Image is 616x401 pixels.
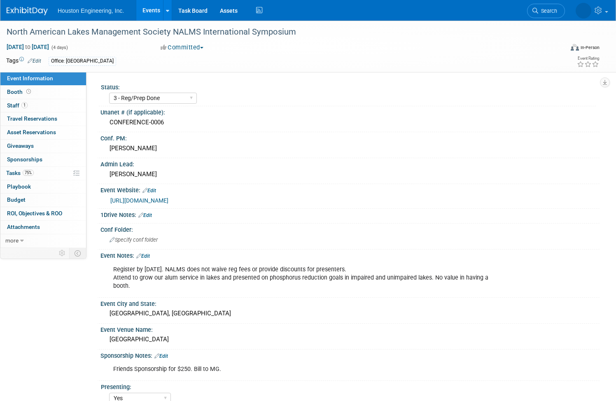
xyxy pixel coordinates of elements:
div: [GEOGRAPHIC_DATA] [107,333,593,346]
span: Specify conf folder [110,237,158,243]
span: Search [538,8,557,14]
a: Playbook [0,180,86,194]
a: Asset Reservations [0,126,86,139]
div: Conf Folder: [100,224,600,234]
div: [PERSON_NAME] [107,168,593,181]
div: Unanet # (if applicable): [100,106,600,117]
span: Asset Reservations [7,129,56,135]
div: Conf. PM: [100,132,600,142]
a: Booth [0,86,86,99]
div: 1Drive Notes: [100,209,600,219]
span: more [5,237,19,244]
span: Playbook [7,183,31,190]
a: Staff1 [0,99,86,112]
div: Event Website: [100,184,600,195]
span: Sponsorships [7,156,42,163]
span: Houston Engineering, Inc. [58,7,124,14]
div: Event Format [511,43,600,55]
a: Search [527,4,565,18]
span: Budget [7,196,26,203]
div: Office: [GEOGRAPHIC_DATA] [49,57,116,65]
div: Friends Sponsorship for $250. Bill to MG. [107,361,504,378]
td: Tags [6,56,41,66]
div: Status: [101,81,596,91]
span: 1 [21,102,28,108]
div: Sponsorship Notes: [100,350,600,360]
a: [URL][DOMAIN_NAME] [110,197,168,204]
a: Giveaways [0,140,86,153]
div: Event City and State: [100,298,600,308]
a: Edit [154,353,168,359]
img: Format-Inperson.png [571,44,579,51]
button: Committed [158,43,207,52]
div: [PERSON_NAME] [107,142,593,155]
a: Travel Reservations [0,112,86,126]
a: Edit [28,58,41,64]
div: CONFERENCE-0006 [107,116,593,129]
span: (4 days) [51,45,68,50]
span: Tasks [6,170,34,176]
a: Sponsorships [0,153,86,166]
div: Event Rating [577,56,599,61]
span: Travel Reservations [7,115,57,122]
a: Edit [136,253,150,259]
span: Staff [7,102,28,109]
a: more [0,234,86,247]
span: Giveaways [7,142,34,149]
span: Booth not reserved yet [25,89,33,95]
span: 75% [23,170,34,176]
div: Event Notes: [100,249,600,260]
span: Booth [7,89,33,95]
td: Personalize Event Tab Strip [55,248,70,259]
div: [GEOGRAPHIC_DATA], [GEOGRAPHIC_DATA] [107,307,593,320]
a: Attachments [0,221,86,234]
img: Courtney Grandbois [576,3,591,19]
td: Toggle Event Tabs [70,248,86,259]
span: [DATE] [DATE] [6,43,49,51]
a: Budget [0,194,86,207]
div: Event Venue Name: [100,324,600,334]
a: Event Information [0,72,86,85]
img: ExhibitDay [7,7,48,15]
a: Edit [138,212,152,218]
a: ROI, Objectives & ROO [0,207,86,220]
a: Tasks75% [0,167,86,180]
span: ROI, Objectives & ROO [7,210,62,217]
span: Event Information [7,75,53,82]
div: Presenting: [101,381,596,391]
span: Attachments [7,224,40,230]
div: In-Person [580,44,600,51]
div: Admin Lead: [100,158,600,168]
span: to [24,44,32,50]
div: Register by [DATE]. NALMS does not waive reg fees or provide discounts for presenters. Attend to ... [107,261,504,294]
div: North American Lakes Management Society NALMS International Symposium [4,25,549,40]
a: Edit [142,188,156,194]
